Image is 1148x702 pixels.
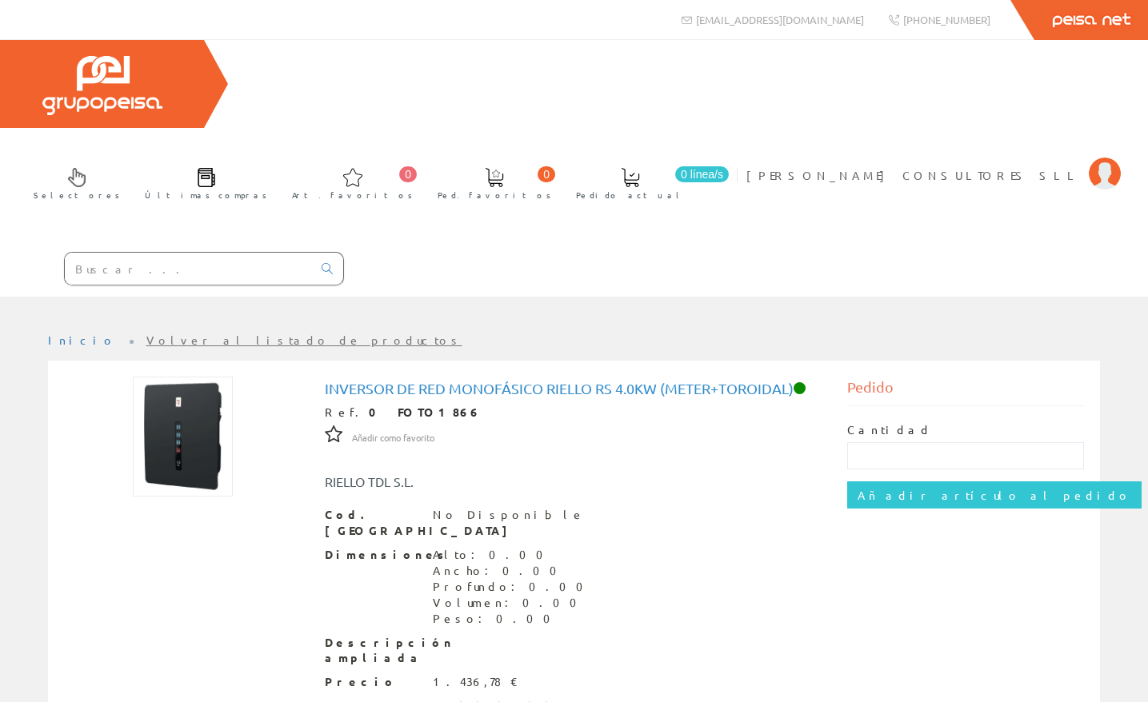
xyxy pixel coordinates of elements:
[369,405,481,419] strong: 0 FOTO1866
[433,611,593,627] div: Peso: 0.00
[325,381,823,397] h1: Inversor de red monofásico Riello RS 4.0KW (Meter+Toroidal)
[325,674,421,690] span: Precio
[433,547,593,563] div: Alto: 0.00
[847,422,932,438] label: Cantidad
[133,377,233,497] img: Foto artículo Inversor de red monofásico Riello RS 4.0KW (Meter+Toroidal) (125.2358490566x150)
[34,187,120,203] span: Selectores
[292,187,413,203] span: Art. favoritos
[352,429,434,444] a: Añadir como favorito
[433,595,593,611] div: Volumen: 0.00
[438,187,551,203] span: Ped. favoritos
[433,674,518,690] div: 1.436,78 €
[746,154,1121,170] a: [PERSON_NAME] CONSULTORES SLL
[399,166,417,182] span: 0
[433,507,585,523] div: No Disponible
[847,481,1142,509] input: Añadir artículo al pedido
[146,333,462,347] a: Volver al listado de productos
[433,579,593,595] div: Profundo: 0.00
[18,154,128,209] a: Selectores
[48,333,116,347] a: Inicio
[433,563,593,579] div: Ancho: 0.00
[903,13,990,26] span: [PHONE_NUMBER]
[746,167,1081,183] span: [PERSON_NAME] CONSULTORES SLL
[538,166,555,182] span: 0
[145,187,267,203] span: Últimas compras
[42,56,162,115] img: Grupo Peisa
[696,13,864,26] span: [EMAIL_ADDRESS][DOMAIN_NAME]
[352,432,434,445] span: Añadir como favorito
[325,547,421,563] span: Dimensiones
[65,253,312,285] input: Buscar ...
[313,473,618,491] div: RIELLO TDL S.L.
[847,377,1084,406] div: Pedido
[325,635,421,667] span: Descripción ampliada
[576,187,685,203] span: Pedido actual
[325,507,421,539] span: Cod. [GEOGRAPHIC_DATA]
[129,154,275,209] a: Últimas compras
[325,405,823,421] div: Ref.
[675,166,729,182] span: 0 línea/s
